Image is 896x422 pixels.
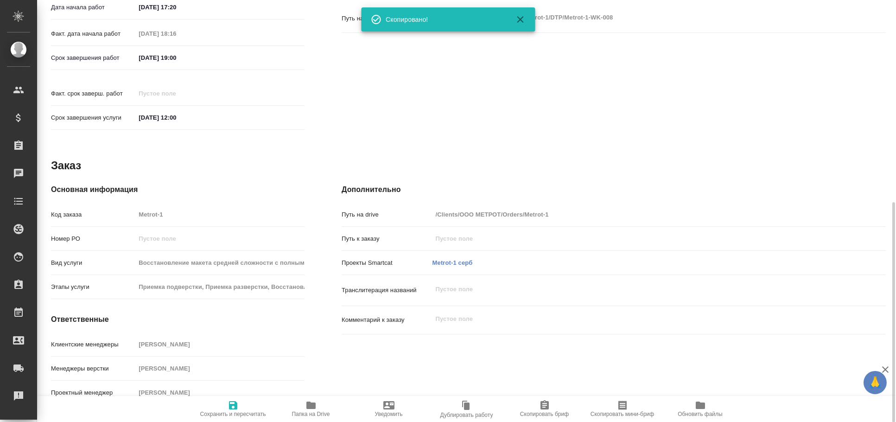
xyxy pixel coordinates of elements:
[51,184,305,195] h4: Основная информация
[506,396,584,422] button: Скопировать бриф
[428,396,506,422] button: Дублировать работу
[375,411,403,417] span: Уведомить
[135,280,305,294] input: Пустое поле
[51,258,135,268] p: Вид услуги
[432,232,841,245] input: Пустое поле
[272,396,350,422] button: Папка на Drive
[342,286,432,295] p: Транслитерация названий
[135,338,305,351] input: Пустое поле
[135,0,216,14] input: ✎ Введи что-нибудь
[432,208,841,221] input: Пустое поле
[51,340,135,349] p: Клиентские менеджеры
[200,411,266,417] span: Сохранить и пересчитать
[661,396,739,422] button: Обновить файлы
[591,411,654,417] span: Скопировать мини-бриф
[440,412,493,418] span: Дублировать работу
[51,364,135,373] p: Менеджеры верстки
[584,396,661,422] button: Скопировать мини-бриф
[51,89,135,98] p: Факт. срок заверш. работ
[432,10,841,26] textarea: /Clients/ООО МЕТРОТ/Orders/Metrot-1/DTP/Metrot-1-WK-008
[135,51,216,64] input: ✎ Введи что-нибудь
[135,208,305,221] input: Пустое поле
[342,210,432,219] p: Путь на drive
[51,29,135,38] p: Факт. дата начала работ
[135,362,305,375] input: Пустое поле
[864,371,887,394] button: 🙏
[51,234,135,243] p: Номер РО
[51,388,135,397] p: Проектный менеджер
[292,411,330,417] span: Папка на Drive
[135,256,305,269] input: Пустое поле
[678,411,723,417] span: Обновить файлы
[51,158,81,173] h2: Заказ
[51,53,135,63] p: Срок завершения работ
[135,87,216,100] input: Пустое поле
[342,184,886,195] h4: Дополнительно
[432,259,473,266] a: Metrot-1 серб
[350,396,428,422] button: Уведомить
[520,411,569,417] span: Скопировать бриф
[194,396,272,422] button: Сохранить и пересчитать
[51,314,305,325] h4: Ответственные
[51,210,135,219] p: Код заказа
[51,282,135,292] p: Этапы услуги
[342,258,432,268] p: Проекты Smartcat
[135,27,216,40] input: Пустое поле
[342,234,432,243] p: Путь к заказу
[342,315,432,325] p: Комментарий к заказу
[135,386,305,399] input: Пустое поле
[135,232,305,245] input: Пустое поле
[867,373,883,392] span: 🙏
[509,14,531,25] button: Закрыть
[51,113,135,122] p: Срок завершения услуги
[135,111,216,124] input: ✎ Введи что-нибудь
[386,15,502,24] div: Скопировано!
[51,3,135,12] p: Дата начала работ
[342,14,432,23] p: Путь на drive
